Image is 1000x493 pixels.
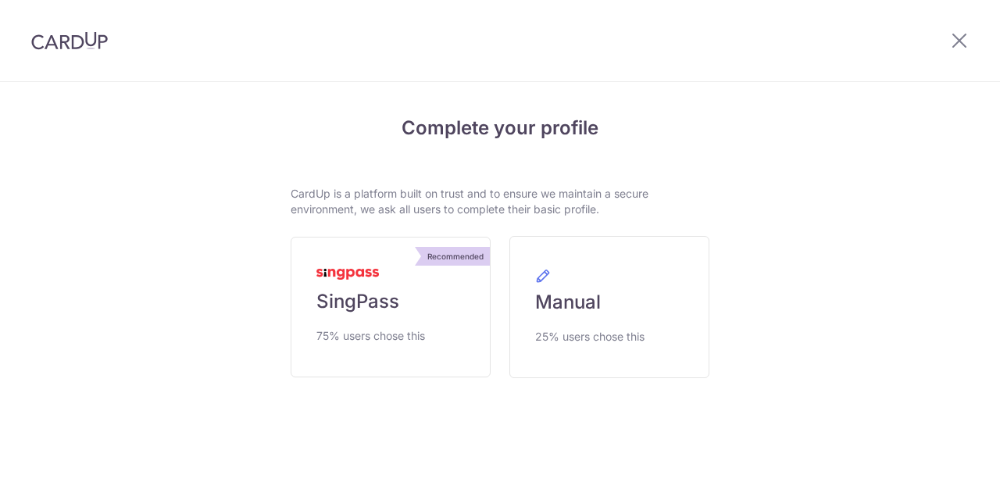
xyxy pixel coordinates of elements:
[316,289,399,314] span: SingPass
[316,269,379,280] img: MyInfoLogo
[31,31,108,50] img: CardUp
[291,237,491,377] a: Recommended SingPass 75% users chose this
[535,290,601,315] span: Manual
[291,186,709,217] p: CardUp is a platform built on trust and to ensure we maintain a secure environment, we ask all us...
[291,114,709,142] h4: Complete your profile
[316,327,425,345] span: 75% users chose this
[900,446,984,485] iframe: Opens a widget where you can find more information
[509,236,709,378] a: Manual 25% users chose this
[421,247,490,266] div: Recommended
[535,327,645,346] span: 25% users chose this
